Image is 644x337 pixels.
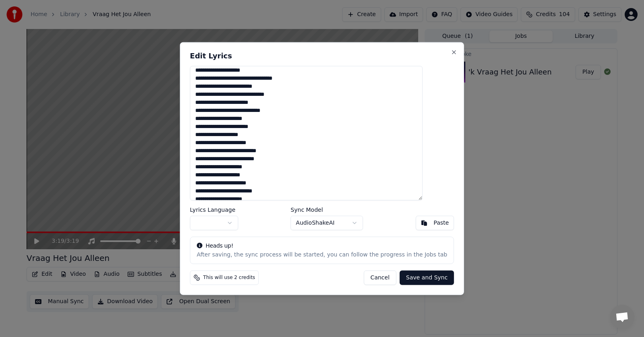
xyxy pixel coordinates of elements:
[203,275,255,281] span: This will use 2 credits
[400,271,454,285] button: Save and Sync
[433,219,449,227] div: Paste
[291,207,363,213] label: Sync Model
[190,207,238,213] label: Lyrics Language
[415,216,454,230] button: Paste
[197,251,447,259] div: After saving, the sync process will be started, you can follow the progress in the Jobs tab
[363,271,396,285] button: Cancel
[190,52,454,59] h2: Edit Lyrics
[197,242,447,250] div: Heads up!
